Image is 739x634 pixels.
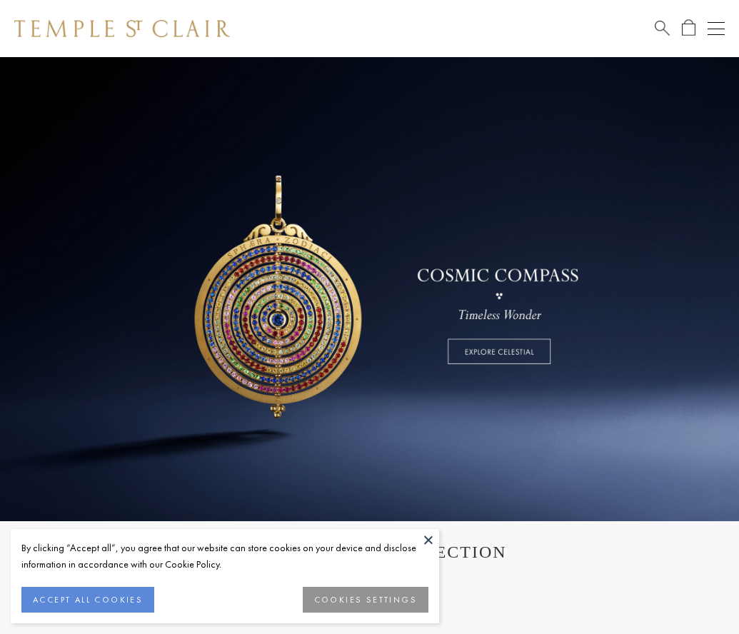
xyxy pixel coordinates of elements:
img: Temple St. Clair [14,20,230,37]
button: Open navigation [708,20,725,37]
button: ACCEPT ALL COOKIES [21,587,154,613]
div: By clicking “Accept all”, you agree that our website can store cookies on your device and disclos... [21,540,428,573]
a: Search [655,19,670,37]
button: COOKIES SETTINGS [303,587,428,613]
a: Open Shopping Bag [682,19,695,37]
